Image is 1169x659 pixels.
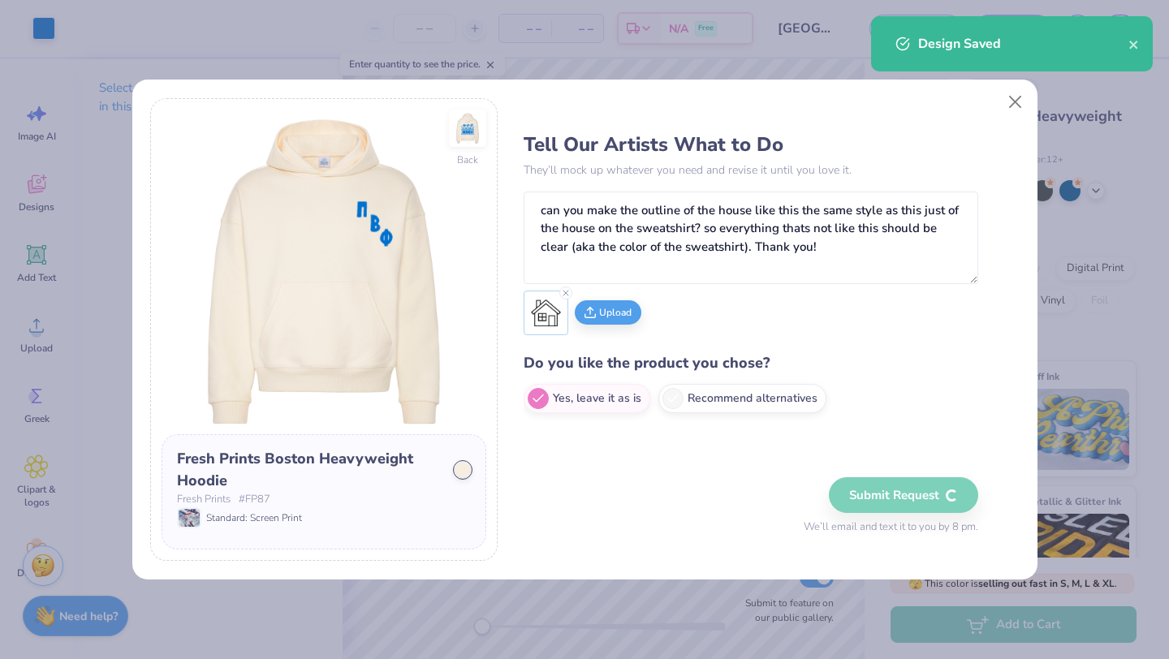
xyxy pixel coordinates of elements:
[918,34,1128,54] div: Design Saved
[239,492,270,508] span: # FP87
[524,351,978,375] h4: Do you like the product you chose?
[177,492,231,508] span: Fresh Prints
[177,448,442,492] div: Fresh Prints Boston Heavyweight Hoodie
[457,153,478,167] div: Back
[162,110,486,434] img: Front
[1128,34,1140,54] button: close
[206,510,302,525] span: Standard: Screen Print
[524,192,978,284] textarea: can you make the outline of the house like this the same style as this just of the house on the s...
[575,300,641,325] button: Upload
[999,87,1030,118] button: Close
[179,509,200,527] img: Standard: Screen Print
[804,519,978,536] span: We’ll email and text it to you by 8 pm.
[524,162,978,179] p: They’ll mock up whatever you need and revise it until you love it.
[524,132,978,157] h3: Tell Our Artists What to Do
[658,384,826,413] label: Recommend alternatives
[524,384,650,413] label: Yes, leave it as is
